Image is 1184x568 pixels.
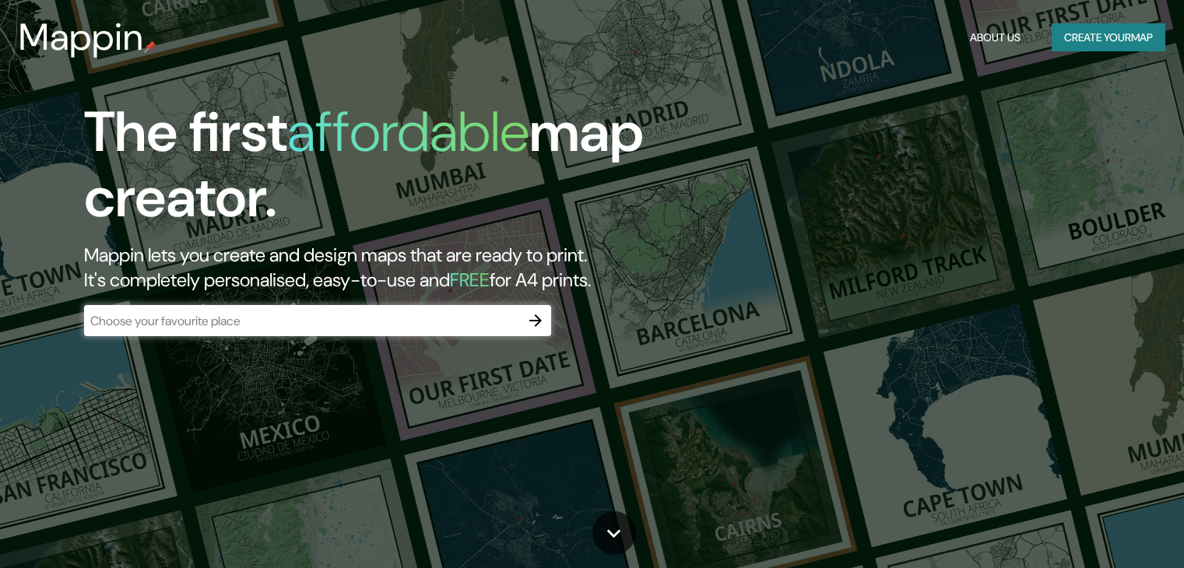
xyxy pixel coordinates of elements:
input: Choose your favourite place [84,312,520,330]
h1: The first map creator. [84,100,676,243]
h1: affordable [287,96,529,168]
h2: Mappin lets you create and design maps that are ready to print. It's completely personalised, eas... [84,243,676,293]
img: mappin-pin [144,40,156,53]
button: About Us [964,23,1027,52]
iframe: Help widget launcher [1045,507,1167,551]
h5: FREE [450,268,490,292]
h3: Mappin [19,16,144,59]
button: Create yourmap [1052,23,1165,52]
